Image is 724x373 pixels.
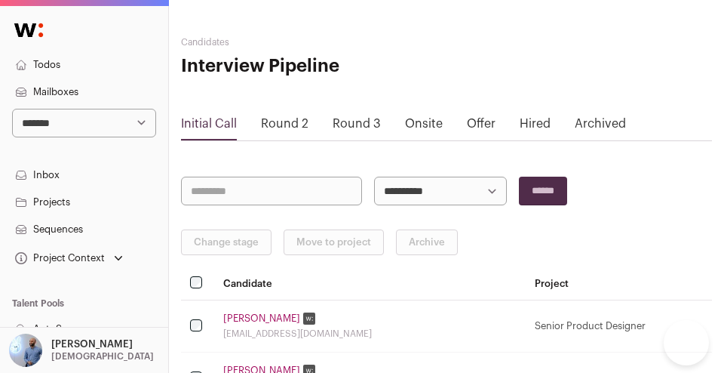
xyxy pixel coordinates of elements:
[261,118,308,130] a: Round 2
[333,118,381,130] a: Round 3
[520,118,551,130] a: Hired
[664,320,709,365] iframe: Help Scout Beacon - Open
[181,36,358,48] h2: Candidates
[12,248,126,269] button: Open dropdown
[214,267,526,301] th: Candidate
[51,350,154,362] p: [DEMOGRAPHIC_DATA]
[181,54,358,79] h1: Interview Pipeline
[575,118,626,130] a: Archived
[6,15,51,45] img: Wellfound
[6,334,157,367] button: Open dropdown
[9,334,42,367] img: 97332-medium_jpg
[12,252,105,264] div: Project Context
[467,118,495,130] a: Offer
[181,118,237,130] a: Initial Call
[51,338,133,350] p: [PERSON_NAME]
[223,328,517,340] div: [EMAIL_ADDRESS][DOMAIN_NAME]
[405,118,443,130] a: Onsite
[223,313,300,325] a: [PERSON_NAME]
